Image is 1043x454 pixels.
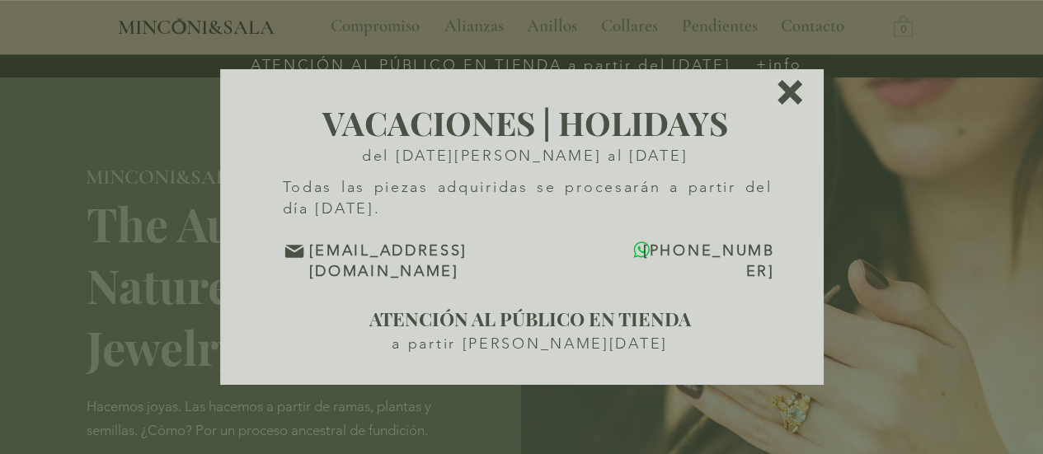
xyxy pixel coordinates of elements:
[778,80,802,105] div: Volver al sitio
[309,241,468,280] a: [EMAIL_ADDRESS][DOMAIN_NAME]
[369,306,691,331] span: ATENCIÓN AL PÚBLICO EN TIENDA
[283,177,773,218] h3: Todas las piezas adquiridas se procesarán a partir del día [DATE].
[278,100,773,146] h1: VACACIONES | HOLIDAYS
[631,239,652,260] button: Whats
[362,147,688,165] span: del [DATE][PERSON_NAME] al [DATE]
[643,241,775,280] span: [PHONE_NUMBER]
[284,241,305,262] button: Mail
[392,335,668,353] span: a partir [PERSON_NAME][DATE]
